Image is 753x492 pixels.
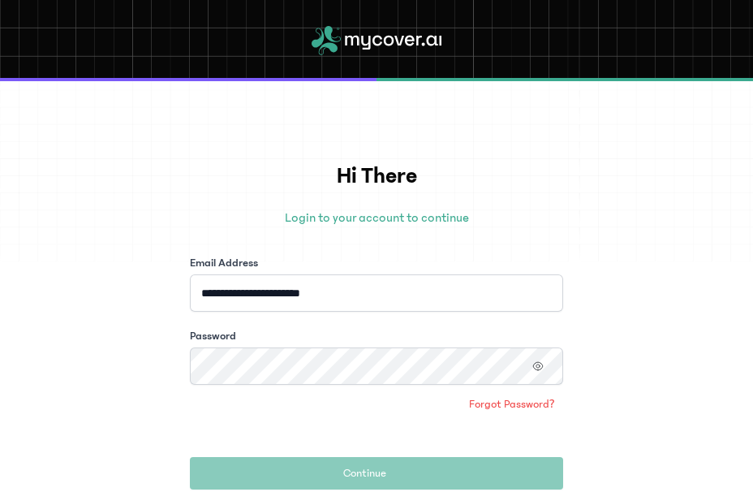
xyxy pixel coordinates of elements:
label: Email Address [190,255,258,271]
span: Forgot Password? [469,396,555,412]
a: Forgot Password? [461,391,563,417]
p: Login to your account to continue [190,208,563,227]
span: Continue [343,465,386,481]
label: Password [190,328,236,344]
button: Continue [190,457,563,490]
h1: Hi There [190,159,563,193]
